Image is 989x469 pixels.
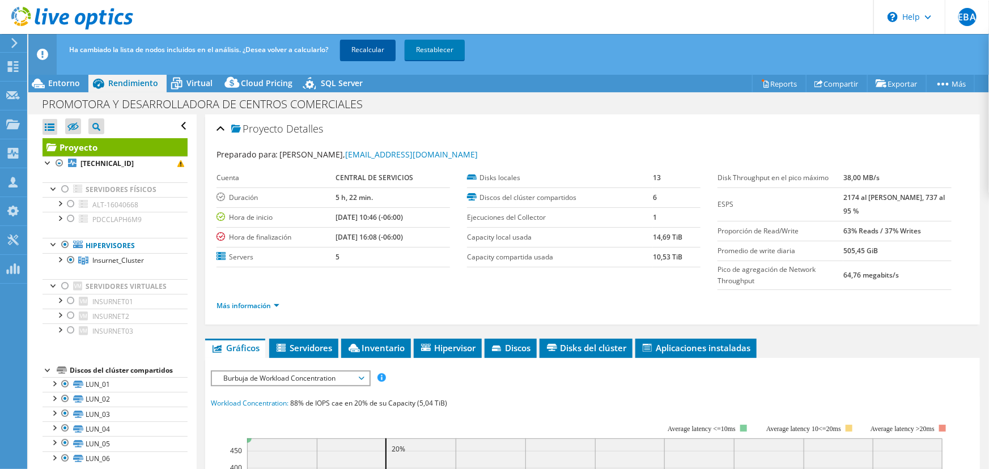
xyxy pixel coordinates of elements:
[92,312,129,321] span: INSURNET2
[336,173,413,182] b: CENTRAL DE SERVICIOS
[843,173,880,182] b: 38,00 MB/s
[241,78,292,88] span: Cloud Pricing
[766,425,841,433] tspan: Average latency 10<=20ms
[287,122,324,135] span: Detalles
[653,193,657,202] b: 6
[653,252,682,262] b: 10,53 TiB
[280,149,478,160] span: [PERSON_NAME],
[752,75,807,92] a: Reports
[43,377,188,392] a: LUN_01
[545,342,627,353] span: Disks del clúster
[653,173,661,182] b: 13
[653,232,682,242] b: 14,69 TiB
[217,172,336,184] label: Cuenta
[490,342,531,353] span: Discos
[43,238,188,253] a: Hipervisores
[217,301,279,310] a: Más información
[340,40,396,60] a: Recalcular
[467,251,653,263] label: Capacity compartida usada
[43,253,188,268] a: Insurnet_Cluster
[43,407,188,421] a: LUN_03
[718,264,843,287] label: Pico de agregación de Network Throughput
[43,323,188,338] a: INSURNET03
[653,212,657,222] b: 1
[843,193,945,216] b: 2174 al [PERSON_NAME], 737 al 95 %
[108,78,158,88] span: Rendimiento
[43,212,188,227] a: PDCCLAPH6M9
[806,75,868,92] a: Compartir
[336,193,373,202] b: 5 h, 22 min.
[419,342,476,353] span: Hipervisor
[43,294,188,309] a: INSURNET01
[217,232,336,243] label: Hora de finalización
[43,138,188,156] a: Proyecto
[92,200,138,210] span: ALT-16040668
[718,172,843,184] label: Disk Throughput en el pico máximo
[867,75,927,92] a: Exportar
[668,425,736,433] tspan: Average latency <=10ms
[230,446,242,455] text: 450
[92,297,133,306] span: INSURNET01
[275,342,333,353] span: Servidores
[43,309,188,323] a: INSURNET2
[92,215,142,224] span: PDCCLAPH6M9
[217,192,336,203] label: Duración
[70,364,188,377] div: Discos del clúster compartidos
[291,398,448,408] span: 88% de IOPS cae en 20% de su Capacity (5,04 TiB)
[217,212,336,223] label: Hora de inicio
[43,182,188,197] a: Servidores físicos
[69,45,328,54] span: Ha cambiado la lista de nodos incluidos en el análisis. ¿Desea volver a calcularlo?
[843,246,878,255] b: 505,45 GiB
[843,270,899,280] b: 64,76 megabits/s
[43,421,188,436] a: LUN_04
[211,342,260,353] span: Gráficos
[321,78,363,88] span: SQL Server
[336,232,403,242] b: [DATE] 16:08 (-06:00)
[641,342,751,353] span: Aplicaciones instaladas
[37,98,380,110] h1: PROMOTORA Y DESARROLLADORA DE CENTROS COMERCIALES
[926,75,975,92] a: Más
[43,156,188,171] a: [TECHNICAL_ID]
[467,172,653,184] label: Disks locales
[346,149,478,160] a: [EMAIL_ADDRESS][DOMAIN_NAME]
[217,251,336,263] label: Servers
[888,12,898,22] svg: \n
[405,40,465,60] a: Restablecer
[336,252,339,262] b: 5
[467,212,653,223] label: Ejecuciones del Collector
[80,159,134,168] b: [TECHNICAL_ID]
[843,226,921,236] b: 63% Reads / 37% Writes
[92,255,144,265] span: Insurnet_Cluster
[43,436,188,451] a: LUN_05
[48,78,80,88] span: Entorno
[467,192,653,203] label: Discos del clúster compartidos
[467,232,653,243] label: Capacity local usada
[217,149,278,160] label: Preparado para:
[231,123,284,135] span: Proyecto
[718,245,843,257] label: Promedio de write diaria
[718,225,843,237] label: Proporción de Read/Write
[211,398,289,408] span: Workload Concentration:
[392,444,405,454] text: 20%
[958,8,977,26] span: EBA
[43,451,188,466] a: LUN_06
[347,342,405,353] span: Inventario
[218,372,363,385] span: Burbuja de Workload Concentration
[336,212,403,222] b: [DATE] 10:46 (-06:00)
[718,199,843,210] label: ESPS
[870,425,934,433] text: Average latency >20ms
[43,279,188,294] a: Servidores virtuales
[43,197,188,212] a: ALT-16040668
[43,392,188,407] a: LUN_02
[186,78,213,88] span: Virtual
[92,326,133,336] span: INSURNET03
